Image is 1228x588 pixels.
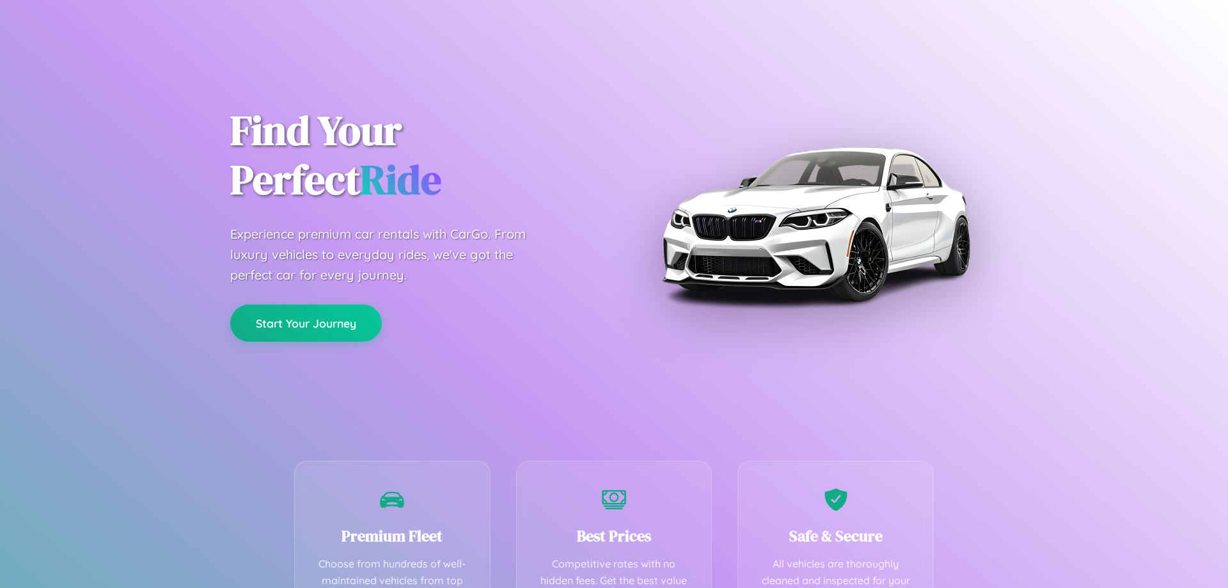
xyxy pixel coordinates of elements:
[230,106,595,205] h1: Find Your Perfect
[360,152,441,207] span: Ride
[536,525,693,546] h3: Best Prices
[230,305,382,342] button: Start Your Journey
[230,224,550,285] p: Experience premium car rentals with CarGo. From luxury vehicles to everyday rides, we've got the ...
[757,525,914,546] h3: Safe & Secure
[314,525,471,546] h3: Premium Fleet
[656,64,975,384] img: Premium BMW car rental vehicle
